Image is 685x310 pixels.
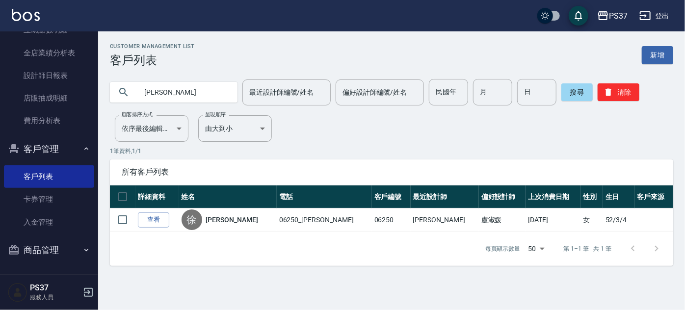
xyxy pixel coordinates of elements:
[642,46,673,64] a: 新增
[372,185,411,208] th: 客戶編號
[4,188,94,210] a: 卡券管理
[179,185,277,208] th: 姓名
[580,185,603,208] th: 性別
[4,237,94,263] button: 商品管理
[411,185,479,208] th: 最近設計師
[198,115,272,142] div: 由大到小
[569,6,588,26] button: save
[411,208,479,232] td: [PERSON_NAME]
[479,208,526,232] td: 盧淑媛
[110,53,195,67] h3: 客戶列表
[277,208,372,232] td: 06250_[PERSON_NAME]
[30,293,80,302] p: 服務人員
[372,208,411,232] td: 06250
[4,165,94,188] a: 客戶列表
[12,9,40,21] img: Logo
[122,167,661,177] span: 所有客戶列表
[525,235,548,262] div: 50
[4,42,94,64] a: 全店業績分析表
[598,83,639,101] button: 清除
[603,185,634,208] th: 生日
[110,43,195,50] h2: Customer Management List
[122,111,153,118] label: 顧客排序方式
[135,185,179,208] th: 詳細資料
[30,283,80,293] h5: PS37
[526,208,580,232] td: [DATE]
[635,7,673,25] button: 登出
[526,185,580,208] th: 上次消費日期
[485,244,521,253] p: 每頁顯示數量
[609,10,628,22] div: PS37
[277,185,372,208] th: 電話
[4,87,94,109] a: 店販抽成明細
[4,211,94,233] a: 入金管理
[8,283,27,302] img: Person
[137,79,230,105] input: 搜尋關鍵字
[564,244,611,253] p: 第 1–1 筆 共 1 筆
[593,6,632,26] button: PS37
[479,185,526,208] th: 偏好設計師
[206,215,258,225] a: [PERSON_NAME]
[110,147,673,155] p: 1 筆資料, 1 / 1
[4,109,94,132] a: 費用分析表
[115,115,188,142] div: 依序最後編輯時間
[580,208,603,232] td: 女
[561,83,593,101] button: 搜尋
[138,212,169,228] a: 查看
[205,111,226,118] label: 呈現順序
[182,209,202,230] div: 徐
[603,208,634,232] td: 52/3/4
[634,185,673,208] th: 客戶來源
[4,136,94,162] button: 客戶管理
[4,64,94,87] a: 設計師日報表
